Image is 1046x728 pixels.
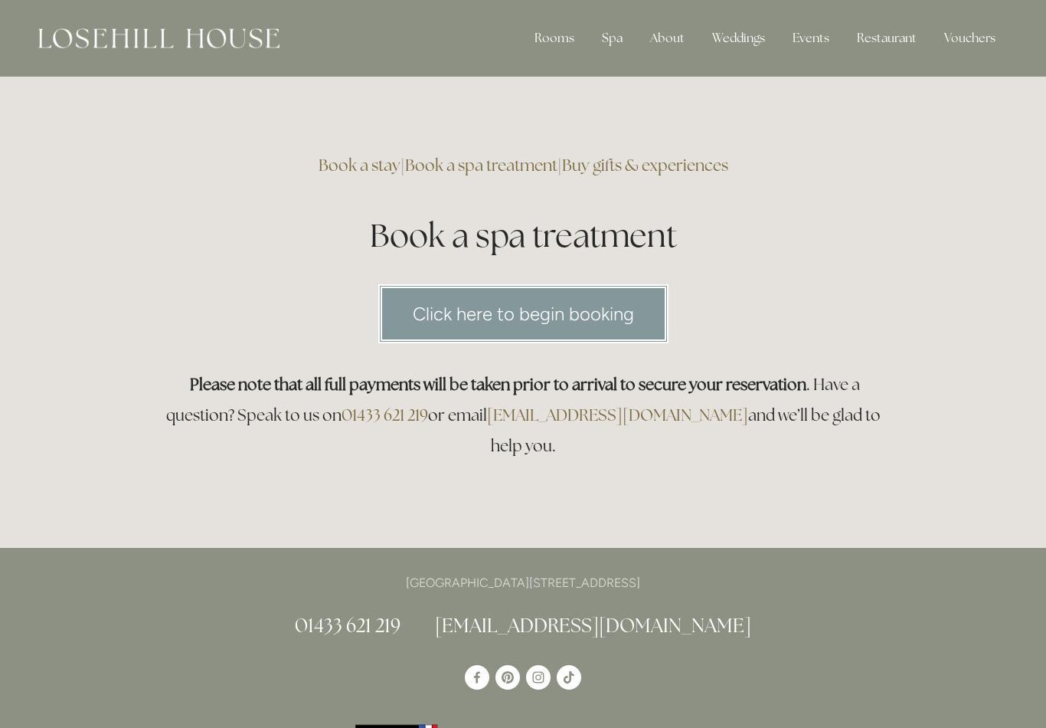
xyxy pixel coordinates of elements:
img: Losehill House [38,28,279,48]
strong: Please note that all full payments will be taken prior to arrival to secure your reservation [190,374,806,395]
div: Rooms [522,23,587,54]
a: Book a stay [319,155,400,175]
a: Vouchers [932,23,1008,54]
div: Events [780,23,842,54]
a: TikTok [557,665,581,690]
h3: . Have a question? Speak to us on or email and we’ll be glad to help you. [157,369,889,461]
div: Spa [590,23,635,54]
a: [EMAIL_ADDRESS][DOMAIN_NAME] [435,613,751,638]
h3: | | [157,150,889,181]
a: Buy gifts & experiences [562,155,728,175]
p: [GEOGRAPHIC_DATA][STREET_ADDRESS] [157,572,889,593]
a: [EMAIL_ADDRESS][DOMAIN_NAME] [487,405,748,425]
a: 01433 621 219 [342,405,428,425]
a: Pinterest [495,665,520,690]
h1: Book a spa treatment [157,213,889,258]
a: Losehill House Hotel & Spa [465,665,489,690]
a: Instagram [526,665,551,690]
a: Book a spa treatment [405,155,557,175]
a: 01433 621 219 [295,613,400,638]
div: About [638,23,697,54]
div: Restaurant [845,23,929,54]
div: Weddings [700,23,777,54]
a: Click here to begin booking [378,284,668,343]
